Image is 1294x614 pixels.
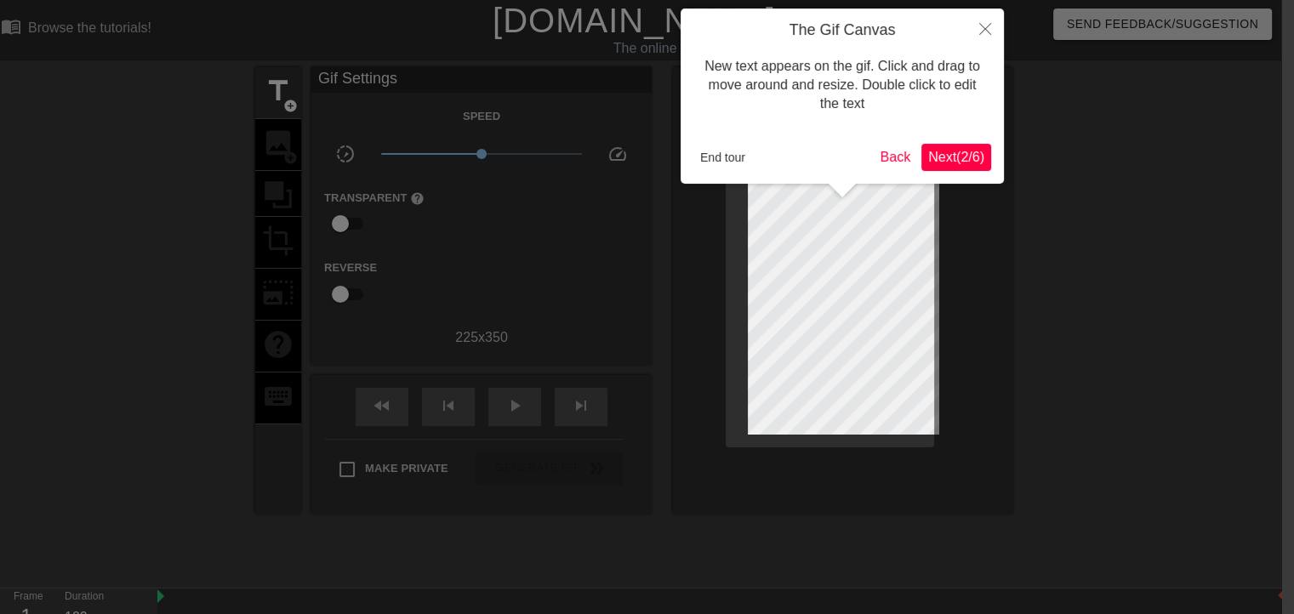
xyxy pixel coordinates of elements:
[693,21,991,40] h4: The Gif Canvas
[365,460,448,477] span: Make Private
[493,2,776,39] a: [DOMAIN_NAME]
[410,191,425,206] span: help
[1053,9,1272,40] button: Send Feedback/Suggestion
[311,327,652,348] div: 225 x 350
[463,108,500,125] label: Speed
[324,259,377,276] label: Reverse
[607,144,628,164] span: speed
[28,20,151,35] div: Browse the tutorials!
[65,592,104,602] label: Duration
[571,395,591,416] span: skip_next
[928,150,984,164] span: Next ( 2 / 6 )
[311,67,652,93] div: Gif Settings
[324,190,425,207] label: Transparent
[504,395,525,416] span: play_arrow
[693,40,991,131] div: New text appears on the gif. Click and drag to move around and resize. Double click to edit the text
[693,145,752,170] button: End tour
[1,16,21,37] span: menu_book
[335,144,356,164] span: slow_motion_video
[283,99,298,113] span: add_circle
[874,144,918,171] button: Back
[1,16,151,43] a: Browse the tutorials!
[262,75,294,107] span: title
[1067,14,1258,35] span: Send Feedback/Suggestion
[438,395,459,416] span: skip_previous
[1278,588,1285,602] img: bound-end.png
[966,9,1004,48] button: Close
[427,38,919,59] div: The online gif editor
[372,395,392,416] span: fast_rewind
[921,144,991,171] button: Next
